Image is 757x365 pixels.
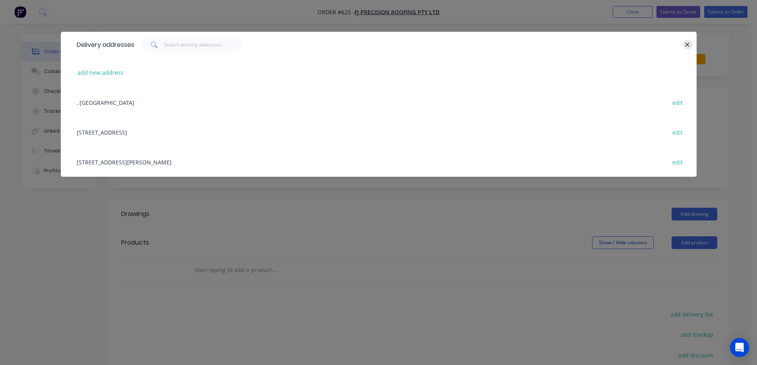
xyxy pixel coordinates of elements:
div: [STREET_ADDRESS] [73,117,685,147]
div: [STREET_ADDRESS][PERSON_NAME] [73,147,685,177]
input: Search delivery addresses... [164,37,242,53]
button: edit [668,97,687,108]
button: add new address [74,67,128,78]
div: , [GEOGRAPHIC_DATA] [73,87,685,117]
button: edit [668,156,687,167]
div: Open Intercom Messenger [730,338,749,357]
button: edit [668,127,687,137]
div: Delivery addresses [73,32,134,58]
